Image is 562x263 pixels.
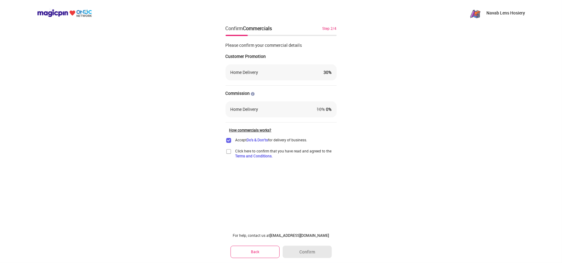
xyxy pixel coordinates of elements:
div: Accept for delivery of business. [235,137,307,142]
div: Commission [226,90,337,96]
button: Confirm [283,246,331,258]
div: For help, contact us at [231,233,332,238]
a: [EMAIL_ADDRESS][DOMAIN_NAME] [270,233,329,238]
p: Navab Lens Hosiery [486,10,525,16]
img: AuROenoBPPGMAAAAAElFTkSuQmCC [251,92,255,96]
div: Home Delivery [231,106,258,112]
div: Customer Promotion [226,53,337,59]
div: Commercials [243,25,272,32]
div: How commercials works? [229,127,337,132]
img: zN8eeJ7_1yFC7u6ROh_yaNnuSMByXp4ytvKet0ObAKR-3G77a2RQhNqTzPi8_o_OMQ7Yu_PgX43RpeKyGayj_rdr-Pw [469,7,481,19]
span: Click here to confirm that you have read and agreed to the [235,148,337,158]
div: Step 2/4 [323,26,337,31]
div: Confirm [226,25,272,32]
div: Please confirm your commercial details [226,42,337,48]
span: 0 % [317,106,332,112]
span: 10 % [317,106,325,112]
img: home-delivery-unchecked-checkbox-icon.f10e6f61.svg [226,148,232,155]
img: ondc-logo-new-small.8a59708e.svg [37,9,92,17]
a: Do's & Don'ts [247,137,268,142]
button: Back [231,246,280,258]
img: checkbox_purple.ceb64cee.svg [226,137,232,144]
a: Terms and Conditions. [235,153,273,158]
